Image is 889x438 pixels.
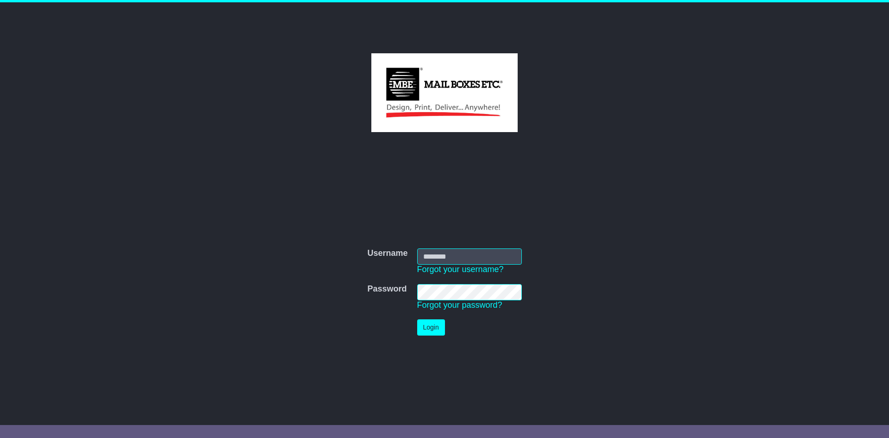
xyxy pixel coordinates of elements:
[367,284,407,294] label: Password
[371,53,517,132] img: MBE Macquarie Park
[417,265,504,274] a: Forgot your username?
[417,319,445,336] button: Login
[417,300,502,310] a: Forgot your password?
[367,248,407,259] label: Username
